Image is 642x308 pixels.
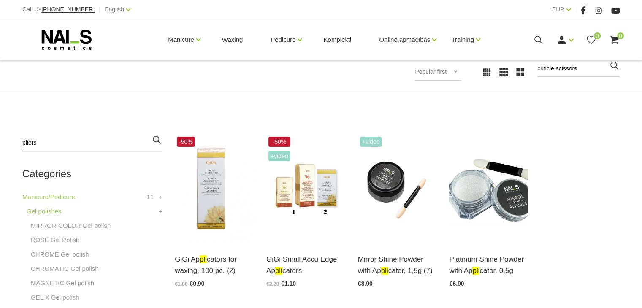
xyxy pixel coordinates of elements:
[594,32,601,39] span: 0
[360,137,382,147] span: +Video
[177,137,195,147] span: -50%
[586,35,596,45] a: 0
[159,206,163,216] a: +
[358,280,373,287] span: €8.90
[215,19,249,60] a: Waxing
[281,280,296,287] span: €1.10
[31,264,99,274] a: CHROMATIC Gel polish
[537,60,620,77] input: Search Products...
[31,292,79,303] a: GEL X Gel polish
[381,267,388,275] span: pli
[472,267,479,275] span: pli
[379,23,430,57] a: Online apmācības
[31,235,79,245] a: ROSE Gel Polish
[175,135,254,243] img: GiGi Large Applicators are sanitary, disposable applicators for use with our high quality waxes. ...
[266,135,345,243] img: GiGi Small Accu Edge Applicators are the first applicators designed specifically for waxing. The ...
[22,4,95,15] div: Call Us
[41,6,95,13] a: [PHONE_NUMBER]
[22,192,75,202] a: Manicure/Pedicure
[317,19,358,60] a: Komplekti
[168,23,194,57] a: Manicure
[449,280,464,287] span: €6.90
[268,151,290,161] span: +Video
[415,68,447,75] span: Popular first
[266,254,345,276] a: GiGi Small Accu Edge Applicators
[22,135,162,151] input: Search Products...
[449,254,528,276] a: Platinum Shine Powder with Applicator, 0,5g
[175,254,254,276] a: GiGi Applicators for waxing, 100 pc. (2)
[275,267,282,275] span: pli
[552,4,565,14] a: EUR
[175,281,187,287] span: €1.80
[449,135,528,243] img: High-quality, metallic mirror effect design powder for great shine. At the moment, a bright and n...
[358,254,437,276] a: Mirror Shine Powder with Applicator, 1,5g (7)
[200,255,207,263] span: pli
[575,4,577,15] span: |
[190,280,204,287] span: €0.90
[31,221,111,231] a: MIRROR COLOR Gel polish
[266,281,279,287] span: €2.20
[27,206,62,216] a: Gel polishes
[31,278,94,288] a: MAGNETIC Gel polish
[617,32,624,39] span: 0
[159,192,163,202] a: +
[609,35,620,45] a: 0
[147,192,154,202] span: 11
[451,23,474,57] a: Training
[268,137,290,147] span: -50%
[105,4,124,14] a: English
[358,135,437,243] img: Very pigmented shades with a mirror gloss for a bright and noticeable manicure! Ideal for use wit...
[271,23,295,57] a: Pedicure
[22,168,162,179] h2: Categories
[31,249,89,259] a: CHROME Gel polish
[99,4,100,15] span: |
